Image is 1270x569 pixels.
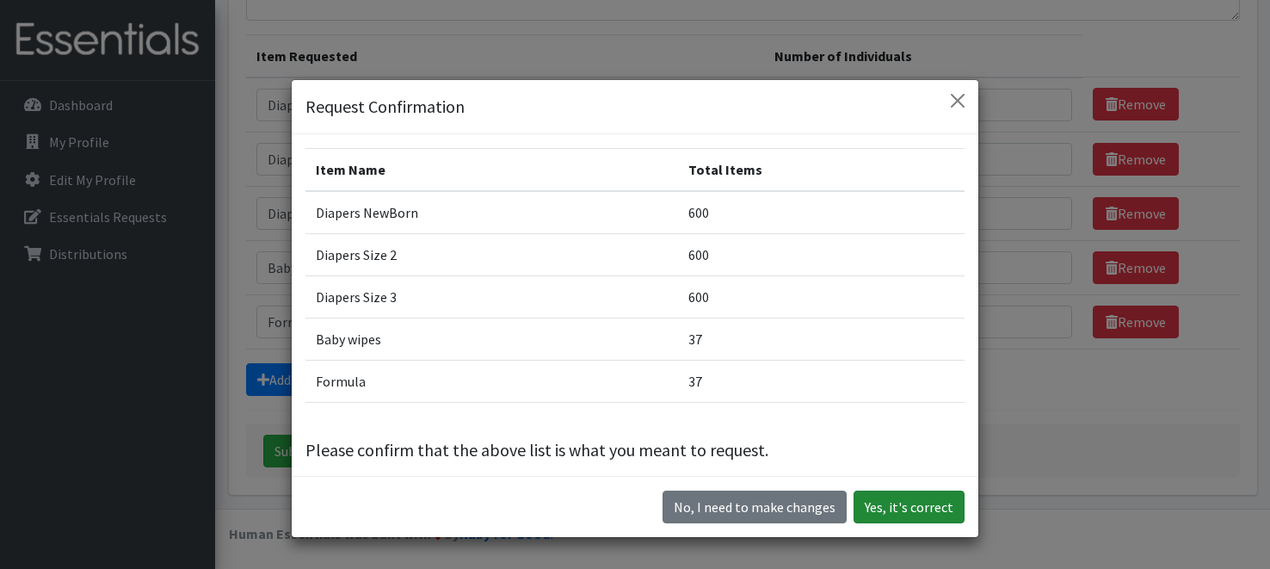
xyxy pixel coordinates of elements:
[305,437,965,463] p: Please confirm that the above list is what you meant to request.
[678,319,965,361] td: 37
[854,491,965,523] button: Yes, it's correct
[305,361,678,403] td: Formula
[678,149,965,192] th: Total Items
[305,191,678,234] td: Diapers NewBorn
[305,94,465,120] h5: Request Confirmation
[944,87,971,114] button: Close
[678,361,965,403] td: 37
[305,276,678,319] td: Diapers Size 3
[305,319,678,361] td: Baby wipes
[678,234,965,276] td: 600
[305,149,678,192] th: Item Name
[678,191,965,234] td: 600
[663,491,847,523] button: No I need to make changes
[305,234,678,276] td: Diapers Size 2
[678,276,965,319] td: 600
